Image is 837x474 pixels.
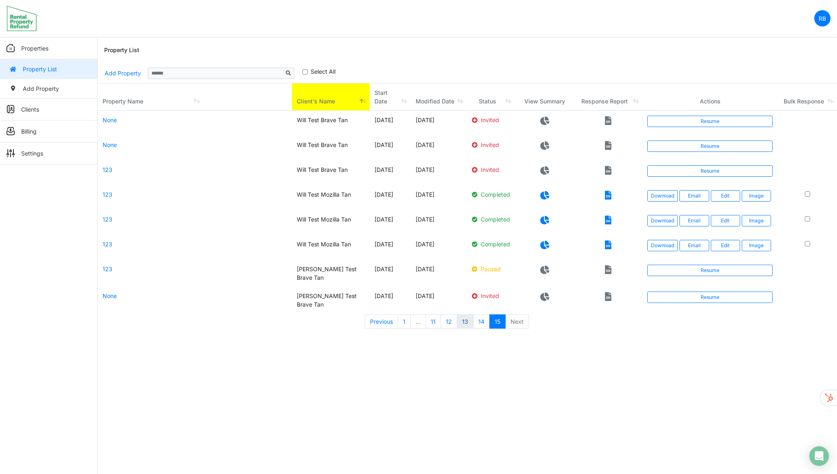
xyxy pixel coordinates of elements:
img: sidemenu_properties.png [7,44,15,52]
p: RB [819,14,826,23]
td: [DATE] [411,260,467,287]
p: Invited [472,116,510,124]
a: Edit [711,240,740,251]
th: Modified Date: activate to sort column ascending [411,83,467,111]
a: Add Property [104,66,141,80]
td: Will Test Mozilla Tan [292,235,370,260]
th: Property Name: activate to sort column ascending [98,83,292,111]
a: None [103,141,117,148]
td: [DATE] [370,260,411,287]
td: [DATE] [370,111,411,136]
td: [PERSON_NAME] Test Brave Tan [292,287,370,314]
a: Resume [647,116,773,127]
button: Email [679,240,709,251]
a: Download [647,190,678,202]
a: Previous [365,314,398,329]
p: Invited [472,165,510,174]
td: [DATE] [411,185,467,210]
td: [PERSON_NAME] Test Brave Tan [292,260,370,287]
p: Billing [21,127,37,136]
a: None [103,292,117,299]
a: Download [647,215,678,226]
td: Will Test Brave Tan [292,111,370,136]
p: Completed [472,240,510,248]
button: Image [742,240,771,251]
button: Email [679,215,709,226]
a: Resume [647,292,773,303]
td: Will Test Brave Tan [292,160,370,185]
th: Bulk Response: activate to sort column ascending [778,83,837,111]
td: [DATE] [411,235,467,260]
p: Paused [472,265,510,273]
a: 11 [425,314,441,329]
a: None [103,116,117,123]
button: Image [742,190,771,202]
label: Select All [311,67,335,76]
h6: Property List [104,47,139,54]
img: sidemenu_billing.png [7,127,15,135]
div: Open Intercom Messenger [809,446,829,466]
th: Actions [642,83,778,111]
th: Client's Name: activate to sort column descending [292,83,370,111]
td: [DATE] [370,136,411,160]
td: [DATE] [411,111,467,136]
td: Will Test Mozilla Tan [292,210,370,235]
td: [DATE] [370,235,411,260]
p: Invited [472,140,510,149]
img: sidemenu_client.png [7,105,15,113]
p: Clients [21,105,39,114]
th: View Summary [515,83,574,111]
a: Edit [711,215,740,226]
td: Will Test Mozilla Tan [292,185,370,210]
th: Start Date: activate to sort column ascending [370,83,411,111]
button: Email [679,190,709,202]
td: [DATE] [370,160,411,185]
a: 123 [103,166,112,173]
th: Status: activate to sort column ascending [467,83,515,111]
td: [DATE] [370,185,411,210]
td: [DATE] [411,160,467,185]
a: 12 [440,314,457,329]
a: 1 [398,314,411,329]
a: 13 [457,314,473,329]
a: 123 [103,216,112,223]
a: Edit [711,190,740,202]
p: Completed [472,215,510,224]
td: [DATE] [411,287,467,314]
a: Download [647,240,678,251]
a: Resume [647,140,773,152]
p: Invited [472,292,510,300]
a: 14 [473,314,490,329]
img: spp logo [7,5,39,31]
img: sidemenu_settings.png [7,149,15,157]
a: 123 [103,266,112,272]
td: [DATE] [411,136,467,160]
td: [DATE] [370,210,411,235]
button: Image [742,215,771,226]
td: Will Test Brave Tan [292,136,370,160]
p: Properties [21,44,48,53]
a: Resume [647,165,773,177]
a: RB [814,10,830,26]
a: 15 [489,314,506,329]
p: Completed [472,190,510,199]
td: [DATE] [370,287,411,314]
a: 123 [103,241,112,248]
a: Resume [647,265,773,276]
td: [DATE] [411,210,467,235]
a: 123 [103,191,112,198]
th: Response Report: activate to sort column ascending [574,83,642,111]
input: Sizing example input [148,68,283,79]
p: Settings [21,149,43,158]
